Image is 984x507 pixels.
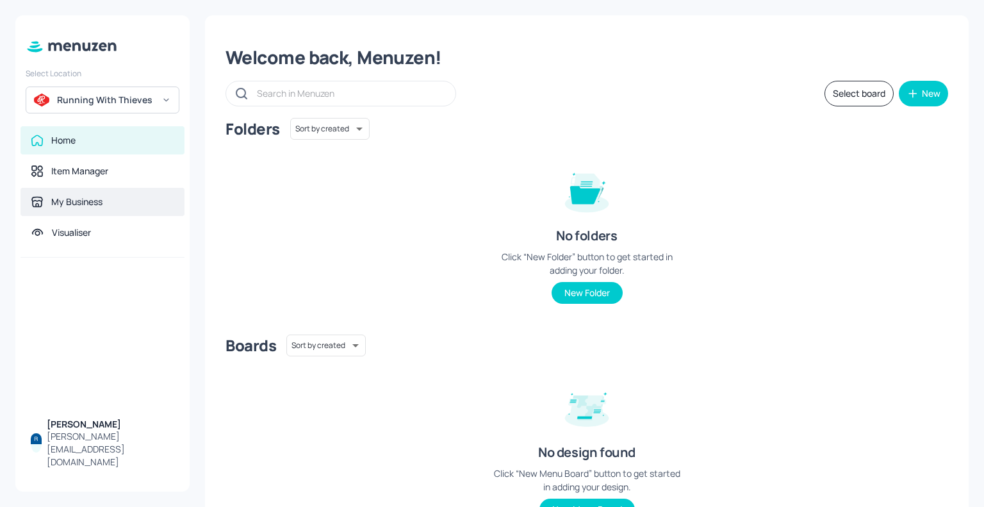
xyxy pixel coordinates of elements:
[47,418,174,431] div: [PERSON_NAME]
[286,333,366,358] div: Sort by created
[538,444,635,461] div: No design found
[51,195,102,208] div: My Business
[555,158,619,222] img: folder-empty
[225,335,276,356] div: Boards
[31,433,42,444] img: ACg8ocL1yuH4pEfkxJySTgzkUhi3pM-1jJLmjIL7Sesj07Cz=s96-c
[824,81,894,106] button: Select board
[26,68,179,79] div: Select Location
[57,94,154,106] div: Running With Thieves
[225,119,280,139] div: Folders
[899,81,948,106] button: New
[491,250,683,277] div: Click “New Folder” button to get started in adding your folder.
[52,226,91,239] div: Visualiser
[47,430,174,469] div: [PERSON_NAME][EMAIL_ADDRESS][DOMAIN_NAME]
[51,134,76,147] div: Home
[51,165,108,178] div: Item Manager
[552,282,623,304] button: New Folder
[556,227,617,245] div: No folders
[555,374,619,438] img: design-empty
[257,84,443,103] input: Search in Menuzen
[922,89,940,98] div: New
[225,46,948,69] div: Welcome back, Menuzen!
[290,116,370,142] div: Sort by created
[34,92,49,108] img: avatar
[491,467,683,494] div: Click “New Menu Board” button to get started in adding your design.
